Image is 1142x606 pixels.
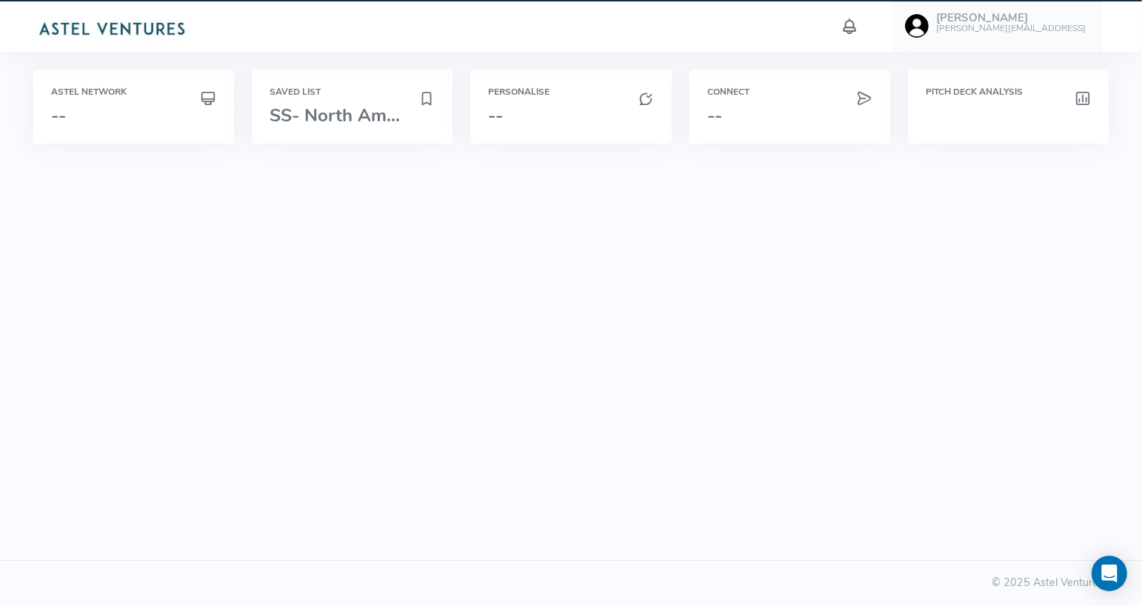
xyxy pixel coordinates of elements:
[51,104,66,127] span: --
[18,575,1124,591] div: © 2025 Astel Ventures Ltd.
[51,87,216,97] h6: Astel Network
[707,104,722,127] span: --
[270,87,435,97] h6: Saved List
[707,87,872,97] h6: Connect
[926,87,1091,97] h6: Pitch Deck Analysis
[488,87,653,97] h6: Personalise
[905,14,929,38] img: user-image
[270,104,400,127] span: SS- North Am...
[936,12,1086,24] h5: [PERSON_NAME]
[1092,556,1127,591] div: Open Intercom Messenger
[488,104,503,127] span: --
[936,24,1086,33] h6: [PERSON_NAME][EMAIL_ADDRESS]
